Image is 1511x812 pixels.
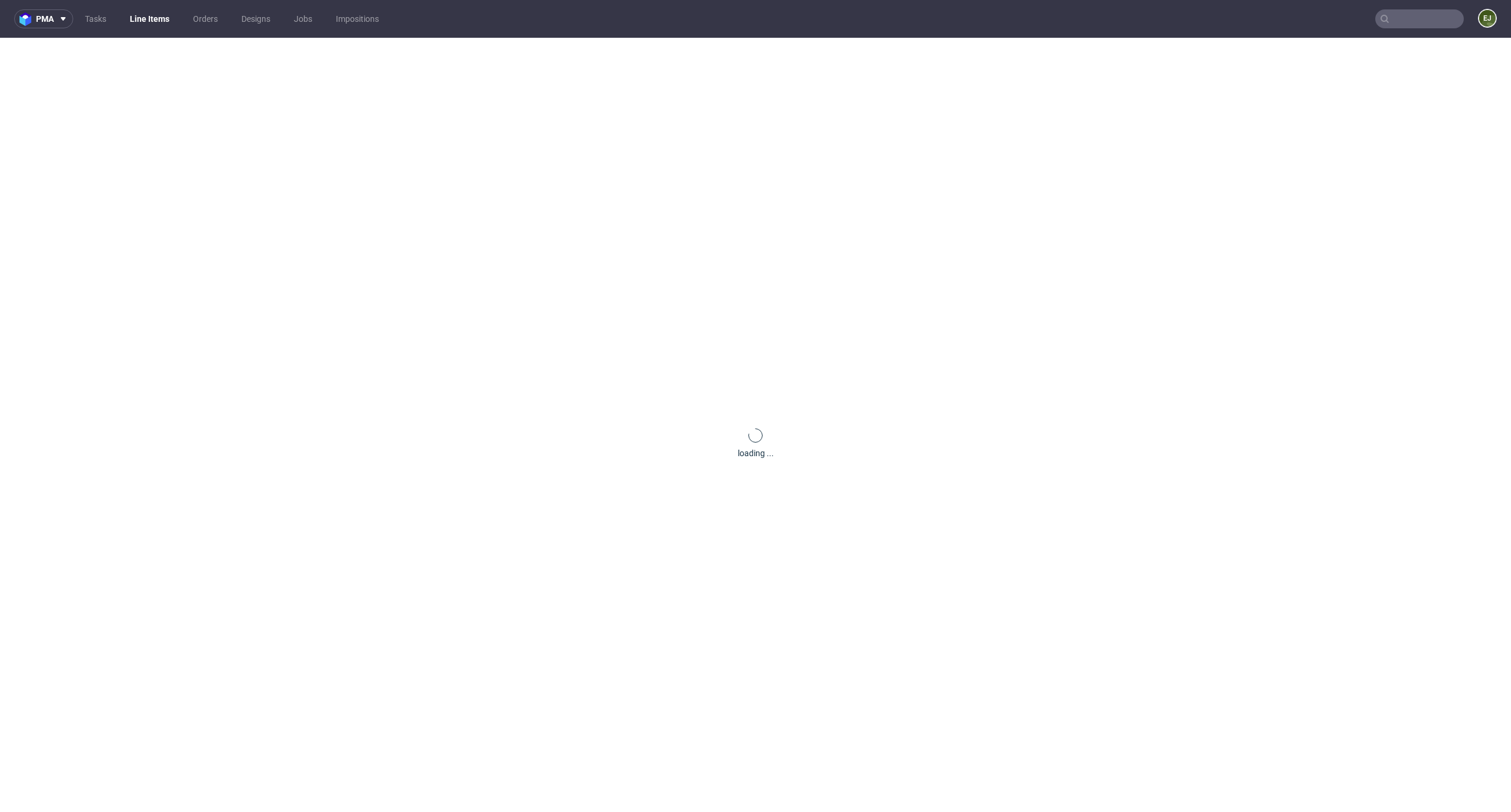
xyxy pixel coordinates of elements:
span: pma [36,15,54,23]
div: loading ... [738,447,774,459]
a: Impositions [329,9,386,28]
a: Line Items [123,9,176,28]
img: logo [19,12,36,26]
a: Designs [234,9,277,28]
a: Tasks [78,9,113,28]
button: pma [14,9,73,28]
a: Orders [186,9,225,28]
a: Jobs [287,9,319,28]
figcaption: EJ [1479,10,1496,27]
